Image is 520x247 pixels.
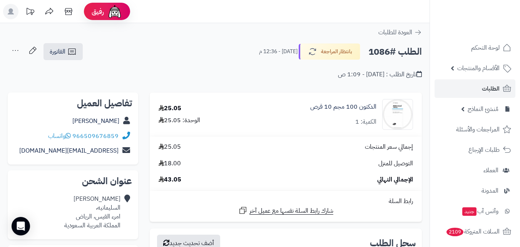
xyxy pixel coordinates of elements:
[468,22,513,38] img: logo-2.png
[14,99,132,108] h2: تفاصيل العميل
[456,124,500,135] span: المراجعات والأسئلة
[435,181,515,200] a: المدونة
[468,104,498,114] span: مُنشئ النماذج
[159,143,181,151] span: 25.05
[378,159,413,168] span: التوصيل للمنزل
[259,48,298,55] small: [DATE] - 12:36 م
[483,165,498,176] span: العملاء
[19,146,119,155] a: [EMAIL_ADDRESS][DOMAIN_NAME]
[468,145,500,155] span: طلبات الإرجاع
[435,161,515,180] a: العملاء
[435,120,515,139] a: المراجعات والأسئلة
[12,217,30,235] div: Open Intercom Messenger
[471,42,500,53] span: لوحة التحكم
[355,118,376,126] div: الكمية: 1
[461,206,498,217] span: وآتس آب
[378,28,412,37] span: العودة للطلبات
[368,44,422,60] h2: الطلب #1086
[435,222,515,241] a: السلات المتروكة2109
[249,207,333,215] span: شارك رابط السلة نفسها مع عميل آخر
[446,228,463,236] span: 2109
[153,197,419,206] div: رابط السلة
[365,143,413,151] span: إجمالي سعر المنتجات
[338,70,422,79] div: تاريخ الطلب : [DATE] - 1:09 ص
[457,63,500,74] span: الأقسام والمنتجات
[43,43,83,60] a: الفاتورة
[14,176,132,186] h2: عنوان الشحن
[20,4,40,21] a: تحديثات المنصة
[107,4,122,19] img: ai-face.png
[435,202,515,220] a: وآتس آبجديد
[159,116,200,125] div: الوحدة: 25.05
[482,185,498,196] span: المدونة
[383,99,413,130] img: 53074ad9b340fdafa7afa10ed94583bc4809-90x90.jpg
[299,44,360,60] button: بانتظار المراجعة
[446,226,500,237] span: السلات المتروكة
[378,28,422,37] a: العودة للطلبات
[310,102,376,111] a: الدكتون 100 مجم 10 قرص
[48,131,71,141] a: واتساب
[435,79,515,98] a: الطلبات
[238,206,333,215] a: شارك رابط السلة نفسها مع عميل آخر
[50,47,65,56] span: الفاتورة
[159,104,181,113] div: 25.05
[72,116,119,126] a: [PERSON_NAME]
[482,83,500,94] span: الطلبات
[159,175,181,184] span: 43.05
[435,39,515,57] a: لوحة التحكم
[72,131,119,141] a: 966509676859
[435,141,515,159] a: طلبات الإرجاع
[377,175,413,184] span: الإجمالي النهائي
[159,159,181,168] span: 18.00
[462,207,477,216] span: جديد
[64,195,120,230] div: [PERSON_NAME] السليمانيه، امرء القيس، الرياض المملكة العربية السعودية
[92,7,104,16] span: رفيق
